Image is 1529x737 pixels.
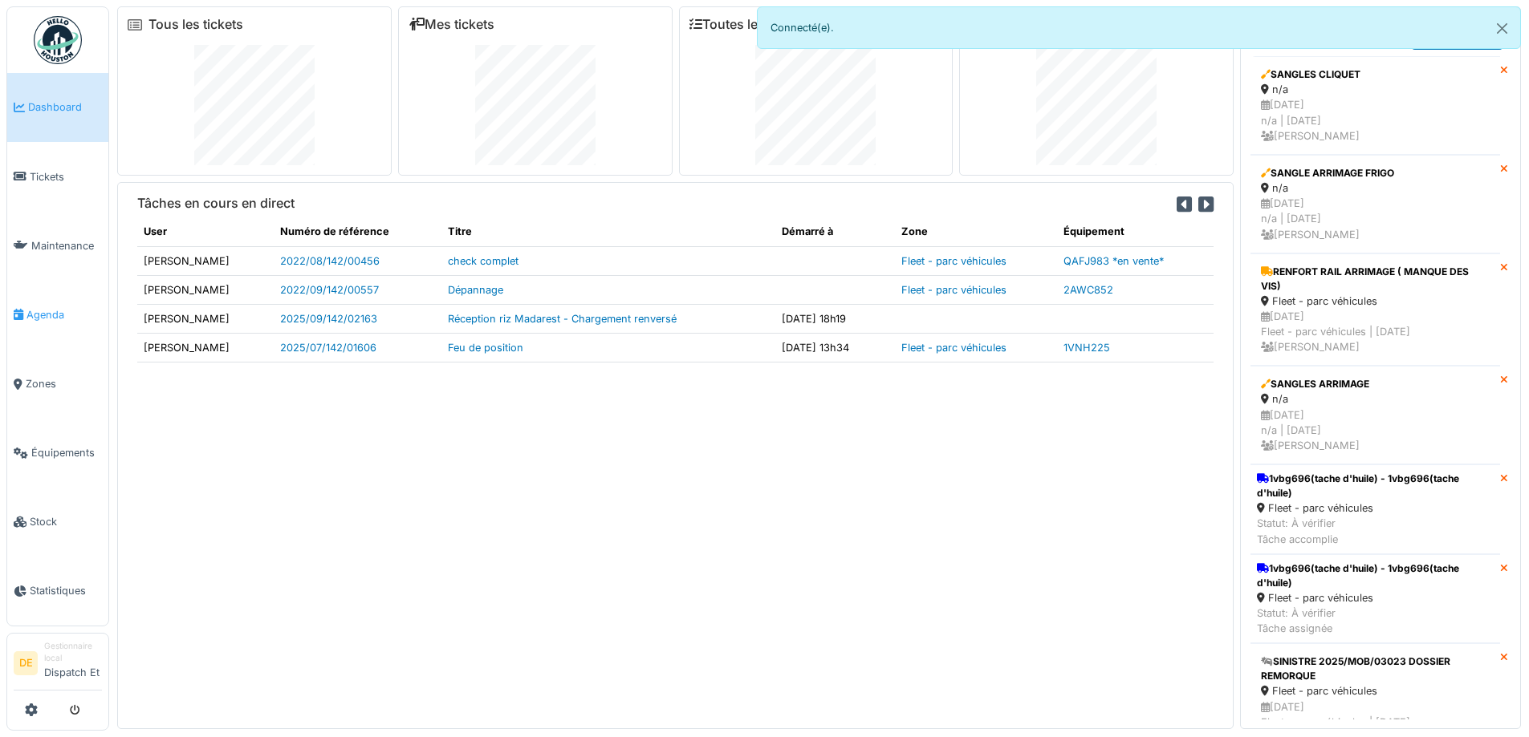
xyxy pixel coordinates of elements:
[409,17,494,32] a: Mes tickets
[31,238,102,253] span: Maintenance
[137,334,274,362] td: [PERSON_NAME]
[274,217,442,246] th: Numéro de référence
[148,17,243,32] a: Tous les tickets
[26,376,102,391] span: Zones
[1484,7,1520,50] button: Close
[1261,377,1490,391] div: SANGLES ARRIMAGE
[1057,217,1214,246] th: Équipement
[30,583,102,598] span: Statistiques
[1261,97,1490,144] div: [DATE] n/a | [DATE] [PERSON_NAME]
[1261,196,1490,242] div: [DATE] n/a | [DATE] [PERSON_NAME]
[1250,554,1500,644] a: 1vbg696(tache d'huile) - 1vbg696(tache d'huile) Fleet - parc véhicules Statut: À vérifierTâche as...
[14,651,38,675] li: DE
[280,313,377,325] a: 2025/09/142/02163
[44,640,102,686] li: Dispatch Et
[28,99,102,115] span: Dashboard
[1261,294,1490,309] div: Fleet - parc véhicules
[775,217,895,246] th: Démarré à
[448,255,518,267] a: check complet
[1257,472,1494,500] div: 1vbg696(tache d'huile) - 1vbg696(tache d'huile)
[757,6,1522,49] div: Connecté(e).
[448,284,503,296] a: Dépannage
[280,284,379,296] a: 2022/09/142/00557
[137,246,274,275] td: [PERSON_NAME]
[1261,391,1490,407] div: n/a
[7,488,108,557] a: Stock
[144,225,167,237] span: translation missing: fr.shared.user
[137,304,274,333] td: [PERSON_NAME]
[1257,590,1494,605] div: Fleet - parc véhicules
[7,142,108,211] a: Tickets
[1063,342,1110,354] a: 1VNH225
[7,557,108,626] a: Statistiques
[1250,464,1500,554] a: 1vbg696(tache d'huile) - 1vbg696(tache d'huile) Fleet - parc véhicules Statut: À vérifierTâche ac...
[1257,516,1494,546] div: Statut: À vérifier Tâche accomplie
[1250,56,1500,155] a: SANGLES CLIQUET n/a [DATE]n/a | [DATE] [PERSON_NAME]
[44,640,102,665] div: Gestionnaire local
[34,16,82,64] img: Badge_color-CXgf-gQk.svg
[689,17,809,32] a: Toutes les tâches
[1261,82,1490,97] div: n/a
[1257,561,1494,590] div: 1vbg696(tache d'huile) - 1vbg696(tache d'huile)
[448,342,523,354] a: Feu de position
[901,284,1006,296] a: Fleet - parc véhicules
[7,211,108,280] a: Maintenance
[1250,366,1500,464] a: SANGLES ARRIMAGE n/a [DATE]n/a | [DATE] [PERSON_NAME]
[280,342,376,354] a: 2025/07/142/01606
[441,217,775,246] th: Titre
[448,313,677,325] a: Réception riz Madarest - Chargement renversé
[31,445,102,460] span: Équipements
[1261,166,1490,180] div: SANGLE ARRIMAGE FRIGO
[137,196,295,211] h6: Tâches en cours en direct
[895,217,1058,246] th: Zone
[7,419,108,488] a: Équipements
[14,640,102,690] a: DE Gestionnaire localDispatch Et
[901,342,1006,354] a: Fleet - parc véhicules
[1261,67,1490,82] div: SANGLES CLIQUET
[30,169,102,184] span: Tickets
[1261,180,1490,196] div: n/a
[1261,683,1490,699] div: Fleet - parc véhicules
[775,334,895,362] td: [DATE] 13h34
[137,275,274,304] td: [PERSON_NAME]
[901,255,1006,267] a: Fleet - parc véhicules
[7,73,108,142] a: Dashboard
[1063,255,1164,267] a: QAFJ983 *en vente*
[1261,265,1490,294] div: RENFORT RAIL ARRIMAGE ( MANQUE DES VIS)
[1261,407,1490,454] div: [DATE] n/a | [DATE] [PERSON_NAME]
[7,280,108,349] a: Agenda
[1261,309,1490,355] div: [DATE] Fleet - parc véhicules | [DATE] [PERSON_NAME]
[7,350,108,419] a: Zones
[280,255,380,267] a: 2022/08/142/00456
[1250,155,1500,253] a: SANGLE ARRIMAGE FRIGO n/a [DATE]n/a | [DATE] [PERSON_NAME]
[1257,500,1494,516] div: Fleet - parc véhicules
[1261,654,1490,683] div: SINISTRE 2025/MOB/03023 DOSSIER REMORQUE
[26,307,102,322] span: Agenda
[30,514,102,529] span: Stock
[1257,605,1494,636] div: Statut: À vérifier Tâche assignée
[1063,284,1113,296] a: 2AWC852
[775,304,895,333] td: [DATE] 18h19
[1250,253,1500,366] a: RENFORT RAIL ARRIMAGE ( MANQUE DES VIS) Fleet - parc véhicules [DATE]Fleet - parc véhicules | [DA...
